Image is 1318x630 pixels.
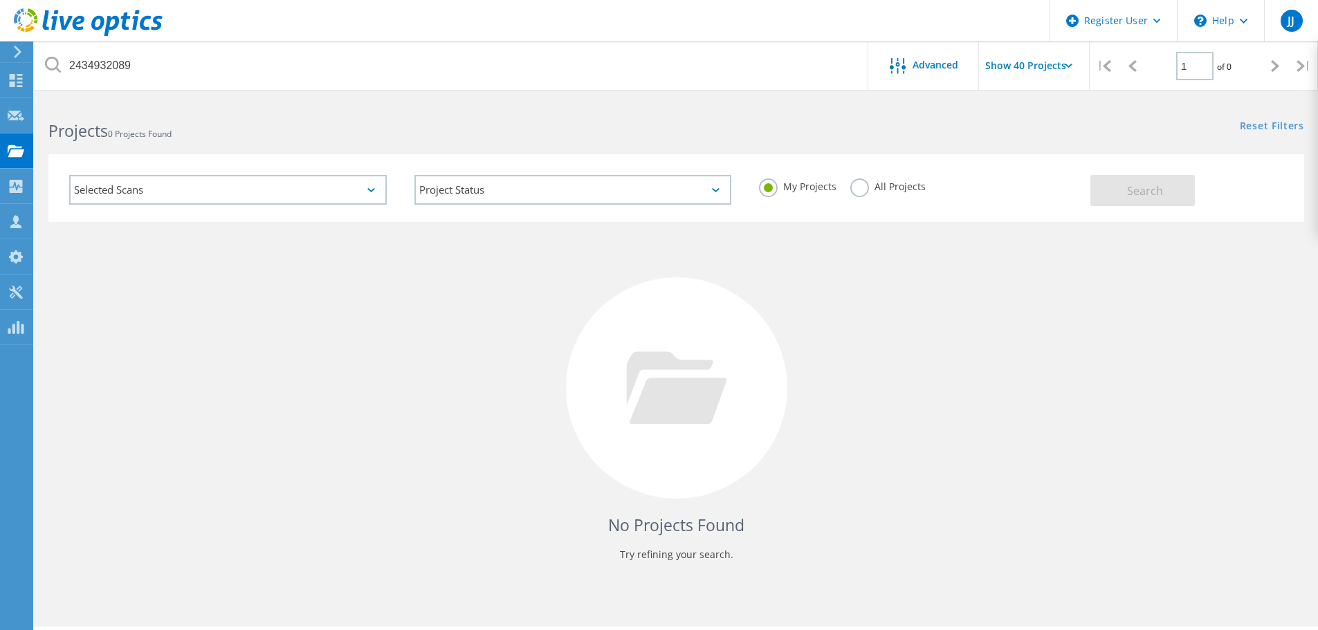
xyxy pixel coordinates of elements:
a: Live Optics Dashboard [14,29,163,39]
div: Project Status [414,175,732,205]
b: Projects [48,120,108,142]
div: Selected Scans [69,175,387,205]
span: Search [1127,183,1163,198]
span: JJ [1288,15,1294,26]
input: Search projects by name, owner, ID, company, etc [35,41,869,90]
label: My Projects [759,178,836,192]
div: | [1090,41,1118,91]
span: of 0 [1217,61,1232,73]
label: All Projects [850,178,926,192]
svg: \n [1194,15,1207,27]
div: | [1290,41,1318,91]
span: 0 Projects Found [108,128,172,140]
span: Advanced [913,60,958,70]
p: Try refining your search. [62,544,1290,566]
h4: No Projects Found [62,514,1290,537]
a: Reset Filters [1240,121,1304,133]
button: Search [1090,175,1195,206]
